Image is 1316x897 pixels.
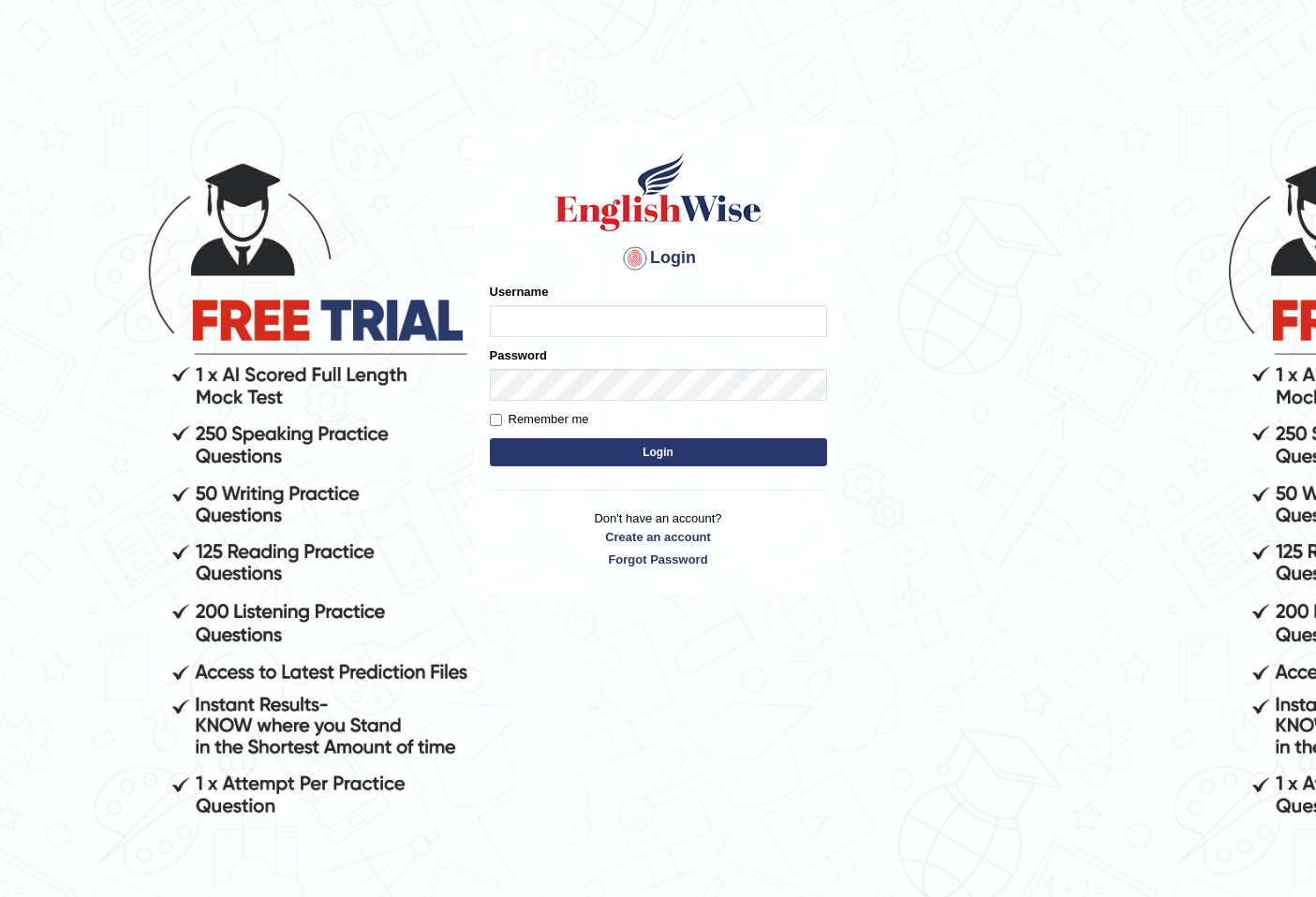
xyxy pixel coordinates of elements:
label: Username [490,283,549,301]
a: Forgot Password [490,551,827,568]
img: Logo of English Wise sign in for intelligent practice with AI [552,150,765,234]
p: Don't have an account? [490,509,827,567]
label: Password [490,346,547,364]
a: Create an account [490,528,827,546]
label: Remember me [490,410,589,429]
input: Remember me [490,414,502,426]
h4: Login [490,243,827,273]
button: Login [490,438,827,466]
